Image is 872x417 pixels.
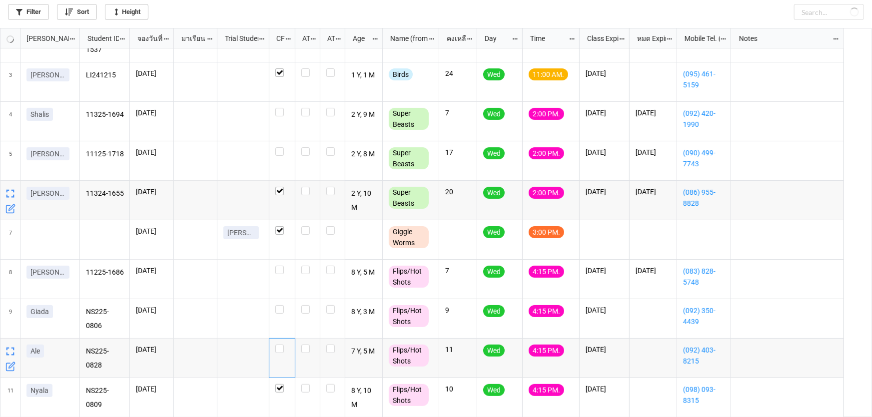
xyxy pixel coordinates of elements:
[586,68,623,78] p: [DATE]
[683,187,725,209] a: (086) 955-8828
[483,266,505,278] div: Wed
[636,147,671,157] p: [DATE]
[321,33,335,44] div: ATK
[483,108,505,120] div: Wed
[586,147,623,157] p: [DATE]
[479,33,512,44] div: Day
[86,68,124,82] p: LI241215
[30,307,49,317] p: Giada
[389,147,429,169] div: Super Beasts
[347,33,372,44] div: Age
[529,226,564,238] div: 3:00 PM.
[483,187,505,199] div: Wed
[30,267,65,277] p: [PERSON_NAME]
[483,305,505,317] div: Wed
[679,33,720,44] div: Mobile Tel. (from Nick Name)
[581,33,619,44] div: Class Expiration
[483,226,505,238] div: Wed
[389,384,429,406] div: Flips/Hot Shots
[389,345,429,367] div: Flips/Hot Shots
[683,345,725,367] a: (092) 403-8215
[445,345,471,355] p: 11
[9,141,12,180] span: 5
[30,188,65,198] p: [PERSON_NAME]
[445,108,471,118] p: 7
[683,266,725,288] a: (083) 828-5748
[524,33,569,44] div: Time
[445,147,471,157] p: 17
[7,378,13,417] span: 11
[86,384,124,411] p: NS225-0809
[351,108,377,122] p: 2 Y, 9 M
[683,147,725,169] a: (090) 499-7743
[529,68,568,80] div: 11:00 AM.
[441,33,467,44] div: คงเหลือ (from Nick Name)
[0,28,80,48] div: grid
[351,147,377,161] p: 2 Y, 8 M
[136,108,167,118] p: [DATE]
[86,345,124,372] p: NS225-0828
[794,4,864,20] input: Search...
[529,187,564,199] div: 2:00 PM.
[351,187,377,214] p: 2 Y, 10 M
[296,33,310,44] div: ATT
[86,266,124,280] p: 11225-1686
[445,305,471,315] p: 9
[631,33,666,44] div: หมด Expired date (from [PERSON_NAME] Name)
[136,305,167,315] p: [DATE]
[384,33,428,44] div: Name (from Class)
[81,33,119,44] div: Student ID (from [PERSON_NAME] Name)
[683,108,725,130] a: (092) 420-1990
[389,68,413,80] div: Birds
[389,266,429,288] div: Flips/Hot Shots
[483,345,505,357] div: Wed
[529,147,564,159] div: 2:00 PM.
[586,187,623,197] p: [DATE]
[136,68,167,78] p: [DATE]
[136,187,167,197] p: [DATE]
[529,384,564,396] div: 4:15 PM.
[389,226,429,248] div: Giggle Worms
[389,187,429,209] div: Super Beasts
[586,305,623,315] p: [DATE]
[529,305,564,317] div: 4:15 PM.
[483,68,505,80] div: Wed
[445,384,471,394] p: 10
[136,384,167,394] p: [DATE]
[86,305,124,332] p: NS225-0806
[30,346,40,356] p: Ale
[683,305,725,327] a: (092) 350-4439
[9,62,12,101] span: 3
[219,33,258,44] div: Trial Student
[136,266,167,276] p: [DATE]
[30,70,65,80] p: [PERSON_NAME]
[136,226,167,236] p: [DATE]
[20,33,69,44] div: [PERSON_NAME] Name
[8,4,49,20] a: Filter
[86,187,124,201] p: 11324-1655
[529,108,564,120] div: 2:00 PM.
[445,68,471,78] p: 24
[9,220,12,259] span: 7
[586,384,623,394] p: [DATE]
[683,68,725,90] a: (095) 461-5159
[586,345,623,355] p: [DATE]
[733,33,833,44] div: Notes
[9,299,12,338] span: 9
[389,305,429,327] div: Flips/Hot Shots
[30,149,65,159] p: [PERSON_NAME]
[529,266,564,278] div: 4:15 PM.
[30,109,49,119] p: Shalis
[136,345,167,355] p: [DATE]
[227,228,255,238] p: [PERSON_NAME]
[175,33,207,44] div: มาเรียน
[483,384,505,396] div: Wed
[483,147,505,159] div: Wed
[445,266,471,276] p: 7
[683,384,725,406] a: (098) 093-8315
[30,386,48,396] p: Nyala
[445,187,471,197] p: 20
[86,108,124,122] p: 11325-1694
[351,266,377,280] p: 8 Y, 5 M
[529,345,564,357] div: 4:15 PM.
